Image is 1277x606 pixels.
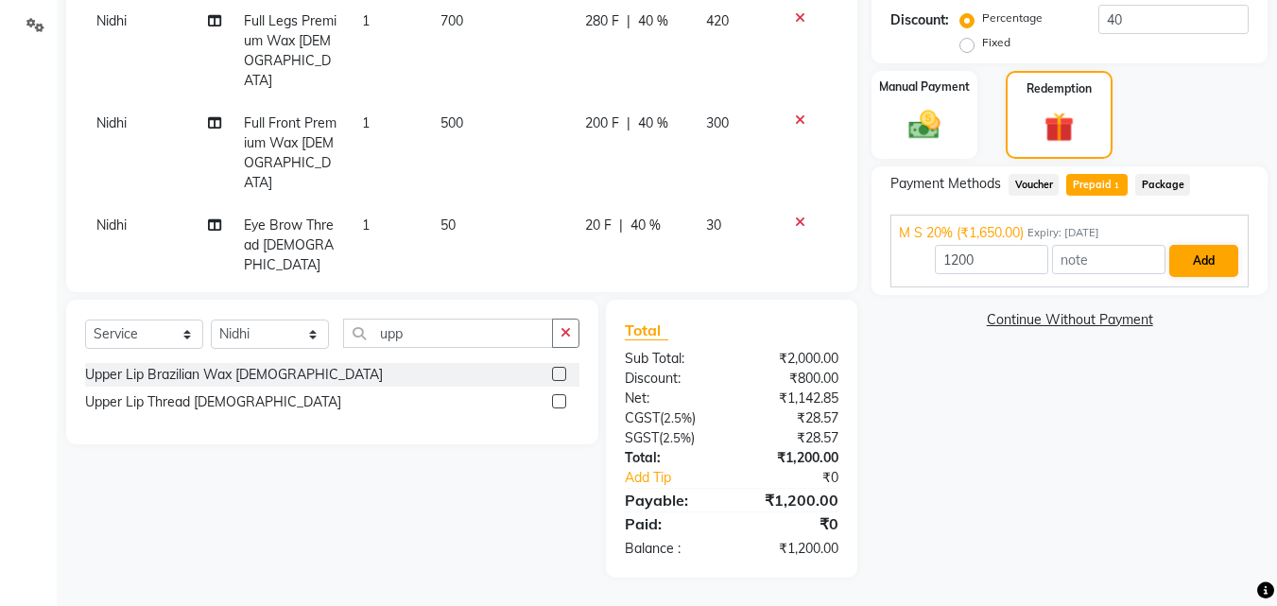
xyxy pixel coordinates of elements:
div: ₹28.57 [732,428,853,448]
div: ₹1,200.00 [732,539,853,559]
label: Manual Payment [879,78,970,95]
input: Search or Scan [343,319,553,348]
img: _cash.svg [899,107,950,143]
label: Fixed [982,34,1010,51]
span: 40 % [630,216,661,235]
button: Add [1169,245,1238,277]
div: Discount: [890,10,949,30]
div: ₹28.57 [732,408,853,428]
div: Upper Lip Thread [DEMOGRAPHIC_DATA] [85,392,341,412]
div: Discount: [611,369,732,389]
a: Add Tip [611,468,751,488]
span: Prepaid [1066,174,1128,196]
span: Nidhi [96,114,127,131]
input: Amount [935,245,1048,274]
span: Full Front Premium Wax [DEMOGRAPHIC_DATA] [244,114,337,191]
span: 300 [706,114,729,131]
span: Total [625,320,668,340]
span: 50 [440,216,456,234]
div: ₹1,200.00 [732,489,853,511]
input: note [1052,245,1165,274]
span: 420 [706,12,729,29]
span: 2.5% [664,410,692,425]
div: ₹1,200.00 [732,448,853,468]
div: Sub Total: [611,349,732,369]
span: 700 [440,12,463,29]
span: 2.5% [663,430,691,445]
a: Continue Without Payment [875,310,1264,330]
div: Total: [611,448,732,468]
div: ₹0 [732,512,853,535]
span: | [627,11,630,31]
span: Voucher [1009,174,1059,196]
span: Nidhi [96,12,127,29]
img: _gift.svg [1035,109,1083,146]
span: 20 F [585,216,612,235]
span: Package [1135,174,1190,196]
span: | [627,113,630,133]
span: 1 [362,12,370,29]
span: SGST [625,429,659,446]
span: | [619,216,623,235]
div: ( ) [611,408,732,428]
span: 500 [440,114,463,131]
span: 1 [362,114,370,131]
div: Paid: [611,512,732,535]
div: ₹800.00 [732,369,853,389]
div: ₹2,000.00 [732,349,853,369]
div: ( ) [611,428,732,448]
span: 40 % [638,113,668,133]
span: 280 F [585,11,619,31]
span: CGST [625,409,660,426]
span: Full Legs Premium Wax [DEMOGRAPHIC_DATA] [244,12,337,89]
div: Upper Lip Brazilian Wax [DEMOGRAPHIC_DATA] [85,365,383,385]
span: 1 [362,216,370,234]
span: Eye Brow Thread [DEMOGRAPHIC_DATA] [244,216,334,273]
div: Balance : [611,539,732,559]
label: Percentage [982,9,1043,26]
span: M S 20% (₹1,650.00) [899,223,1024,243]
span: 30 [706,216,721,234]
span: Payment Methods [890,174,1001,194]
div: ₹0 [752,468,854,488]
span: 40 % [638,11,668,31]
label: Redemption [1027,80,1092,97]
div: Net: [611,389,732,408]
div: Payable: [611,489,732,511]
span: 200 F [585,113,619,133]
div: ₹1,142.85 [732,389,853,408]
span: Expiry: [DATE] [1027,225,1099,241]
span: 1 [1112,181,1122,192]
span: Nidhi [96,216,127,234]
